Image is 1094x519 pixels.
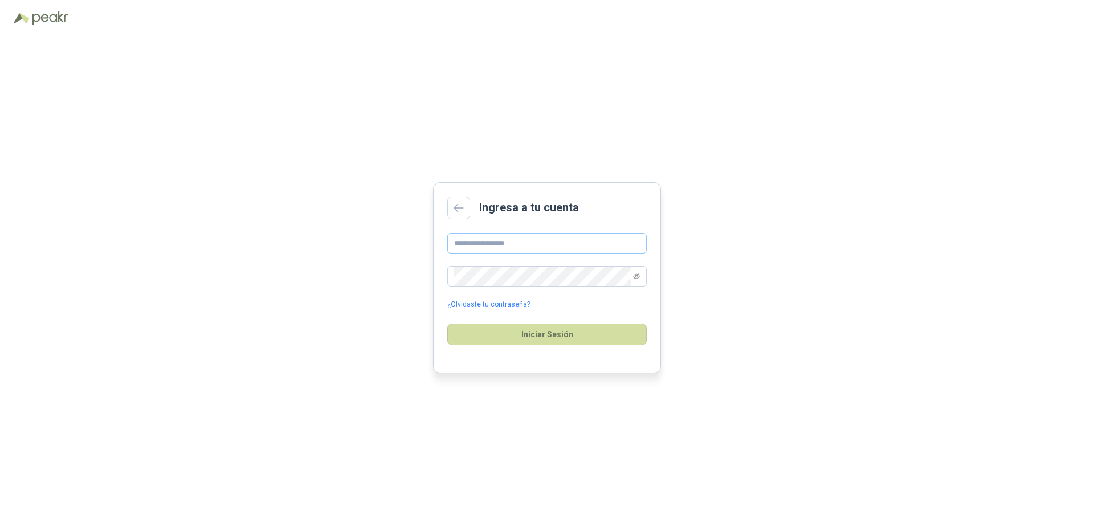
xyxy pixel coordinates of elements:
span: eye-invisible [633,273,640,280]
a: ¿Olvidaste tu contraseña? [447,299,530,310]
button: Iniciar Sesión [447,324,647,345]
img: Peakr [32,11,68,25]
img: Logo [14,13,30,24]
h2: Ingresa a tu cuenta [479,199,579,216]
